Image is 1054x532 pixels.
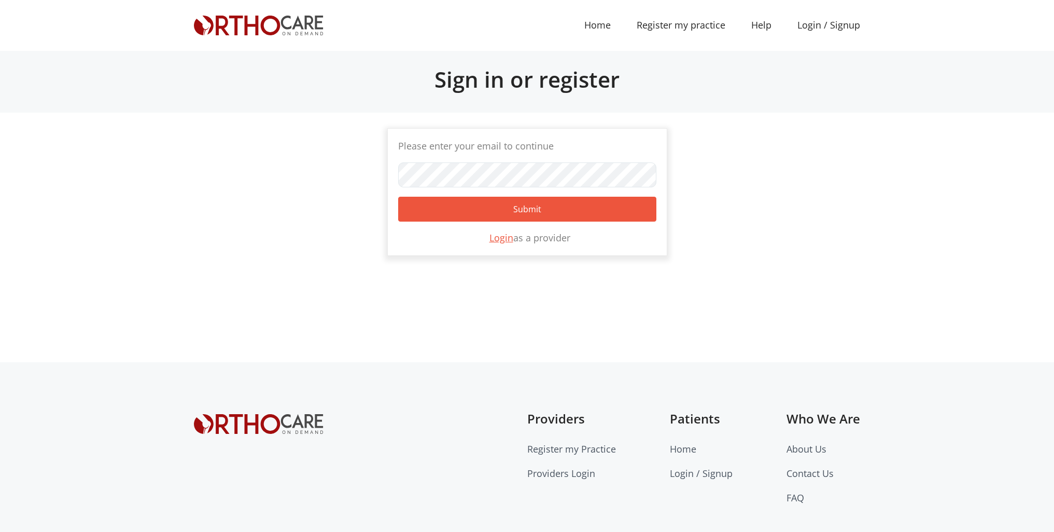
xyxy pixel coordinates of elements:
[398,139,656,153] p: Please enter your email to continue
[398,197,656,222] button: Submit
[527,412,616,427] h5: Providers
[670,443,696,455] a: Home
[786,412,860,427] h5: Who We Are
[738,13,784,37] a: Help
[784,18,873,32] a: Login / Signup
[624,13,738,37] a: Register my practice
[527,443,616,455] a: Register my Practice
[786,492,804,504] a: FAQ
[194,66,860,92] h2: Sign in or register
[670,412,733,427] h5: Patients
[786,467,834,480] a: Contact Us
[194,414,324,434] img: Orthocare
[484,231,570,244] span: as a provider
[571,13,624,37] a: Home
[527,467,595,480] a: Providers Login
[786,443,826,455] a: About Us
[489,231,513,244] a: Login
[670,467,733,480] a: Login / Signup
